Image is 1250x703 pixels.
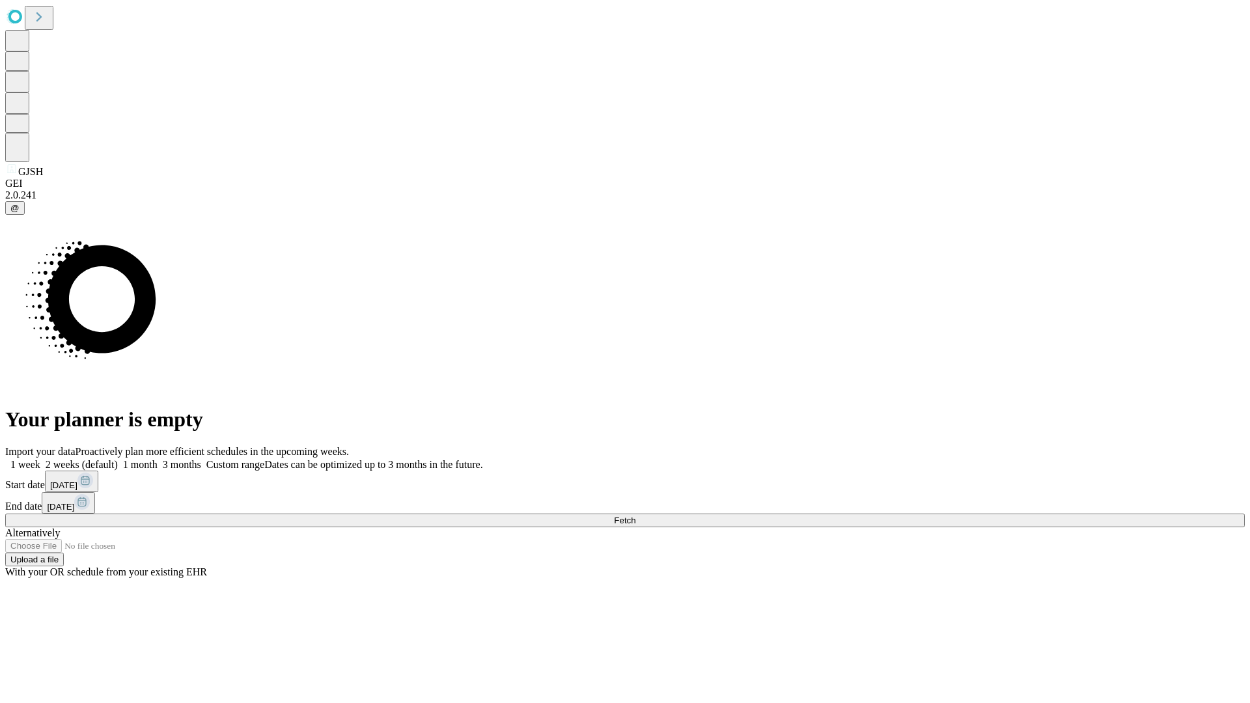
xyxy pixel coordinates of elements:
span: 2 weeks (default) [46,459,118,470]
span: 1 month [123,459,158,470]
span: 3 months [163,459,201,470]
span: @ [10,203,20,213]
div: GEI [5,178,1245,189]
span: Alternatively [5,527,60,538]
h1: Your planner is empty [5,407,1245,432]
button: @ [5,201,25,215]
div: End date [5,492,1245,514]
span: With your OR schedule from your existing EHR [5,566,207,577]
span: Dates can be optimized up to 3 months in the future. [264,459,482,470]
span: GJSH [18,166,43,177]
div: Start date [5,471,1245,492]
span: Custom range [206,459,264,470]
span: [DATE] [50,480,77,490]
span: [DATE] [47,502,74,512]
div: 2.0.241 [5,189,1245,201]
span: 1 week [10,459,40,470]
button: [DATE] [45,471,98,492]
span: Proactively plan more efficient schedules in the upcoming weeks. [76,446,349,457]
button: Fetch [5,514,1245,527]
span: Fetch [614,516,635,525]
button: Upload a file [5,553,64,566]
span: Import your data [5,446,76,457]
button: [DATE] [42,492,95,514]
